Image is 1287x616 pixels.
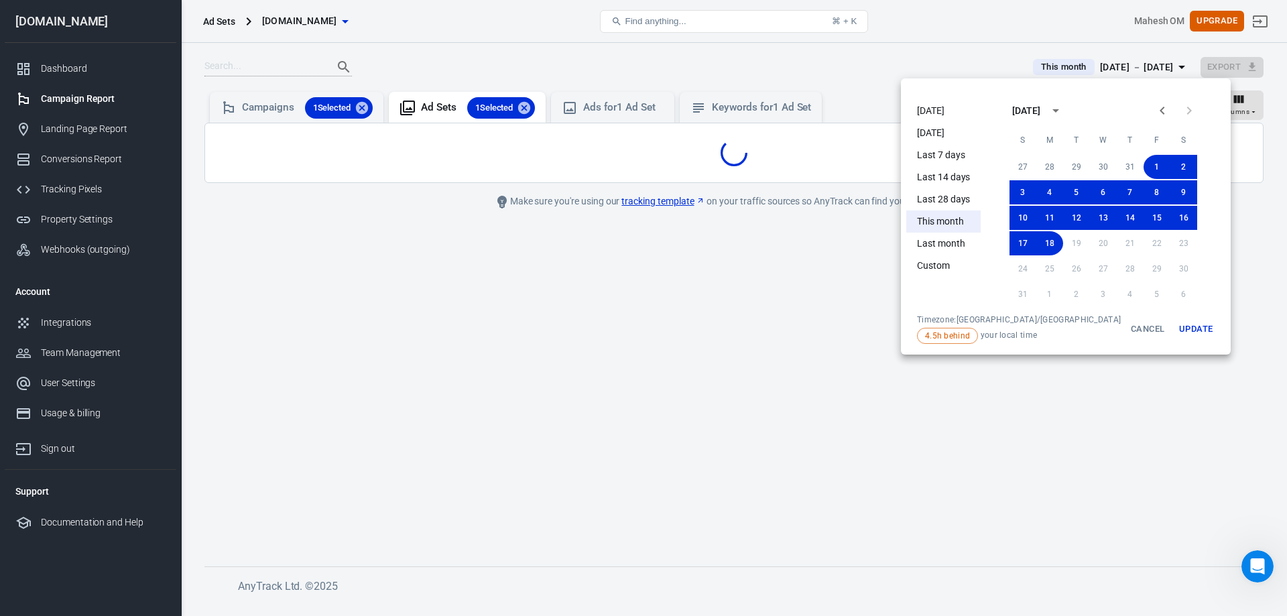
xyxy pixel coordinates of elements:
[1090,180,1117,204] button: 6
[1063,180,1090,204] button: 5
[1009,155,1036,179] button: 27
[1144,206,1170,230] button: 15
[1126,314,1169,344] button: Cancel
[920,330,975,342] span: 4.5h behind
[1091,127,1115,153] span: Wednesday
[1117,206,1144,230] button: 14
[1117,155,1144,179] button: 31
[1144,155,1170,179] button: 1
[1149,97,1176,124] button: Previous month
[906,255,981,277] li: Custom
[906,122,981,144] li: [DATE]
[1044,99,1067,122] button: calendar view is open, switch to year view
[1063,155,1090,179] button: 29
[917,314,1121,325] div: Timezone: [GEOGRAPHIC_DATA]/[GEOGRAPHIC_DATA]
[1012,104,1040,118] div: [DATE]
[1241,550,1274,582] iframe: Intercom live chat
[1064,127,1089,153] span: Tuesday
[1036,155,1063,179] button: 28
[1090,155,1117,179] button: 30
[1145,127,1169,153] span: Friday
[906,233,981,255] li: Last month
[1170,180,1197,204] button: 9
[1144,180,1170,204] button: 8
[1036,180,1063,204] button: 4
[906,210,981,233] li: This month
[1036,206,1063,230] button: 11
[1170,206,1197,230] button: 16
[1063,206,1090,230] button: 12
[1038,127,1062,153] span: Monday
[1170,155,1197,179] button: 2
[1011,127,1035,153] span: Sunday
[1117,180,1144,204] button: 7
[906,166,981,188] li: Last 14 days
[1090,206,1117,230] button: 13
[917,328,1121,344] span: your local time
[906,100,981,122] li: [DATE]
[906,144,981,166] li: Last 7 days
[1172,127,1196,153] span: Saturday
[1036,231,1063,255] button: 18
[1118,127,1142,153] span: Thursday
[1009,180,1036,204] button: 3
[1174,314,1217,344] button: Update
[1009,206,1036,230] button: 10
[906,188,981,210] li: Last 28 days
[1009,231,1036,255] button: 17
